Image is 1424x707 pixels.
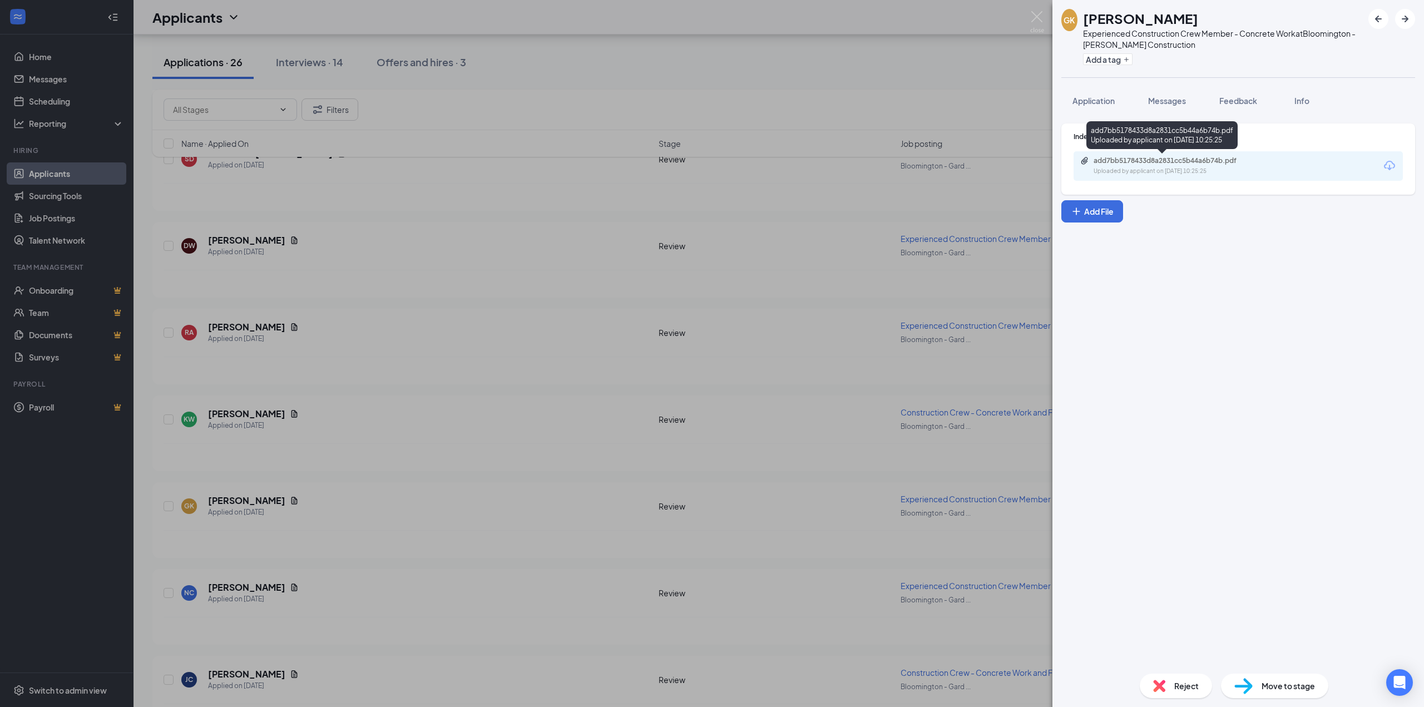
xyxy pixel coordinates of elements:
div: add7bb5178433d8a2831cc5b44a6b74b.pdf Uploaded by applicant on [DATE] 10:25:25 [1086,121,1238,149]
div: add7bb5178433d8a2831cc5b44a6b74b.pdf [1094,156,1249,165]
button: Add FilePlus [1061,200,1123,223]
span: Move to stage [1262,680,1315,692]
svg: ArrowRight [1398,12,1412,26]
div: Uploaded by applicant on [DATE] 10:25:25 [1094,167,1260,176]
a: Paperclipadd7bb5178433d8a2831cc5b44a6b74b.pdfUploaded by applicant on [DATE] 10:25:25 [1080,156,1260,176]
span: Application [1072,96,1115,106]
span: Reject [1174,680,1199,692]
button: ArrowRight [1395,9,1415,29]
div: Open Intercom Messenger [1386,669,1413,696]
svg: Paperclip [1080,156,1089,165]
svg: Plus [1071,206,1082,217]
svg: Download [1383,159,1396,172]
span: Messages [1148,96,1186,106]
div: Indeed Resume [1074,132,1403,141]
span: Info [1294,96,1309,106]
svg: Plus [1123,56,1130,63]
button: ArrowLeftNew [1368,9,1388,29]
span: Feedback [1219,96,1257,106]
h1: [PERSON_NAME] [1083,9,1198,28]
div: GK [1064,14,1075,26]
button: PlusAdd a tag [1083,53,1133,65]
svg: ArrowLeftNew [1372,12,1385,26]
div: Experienced Construction Crew Member - Concrete Work at Bloomington - [PERSON_NAME] Construction [1083,28,1363,50]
